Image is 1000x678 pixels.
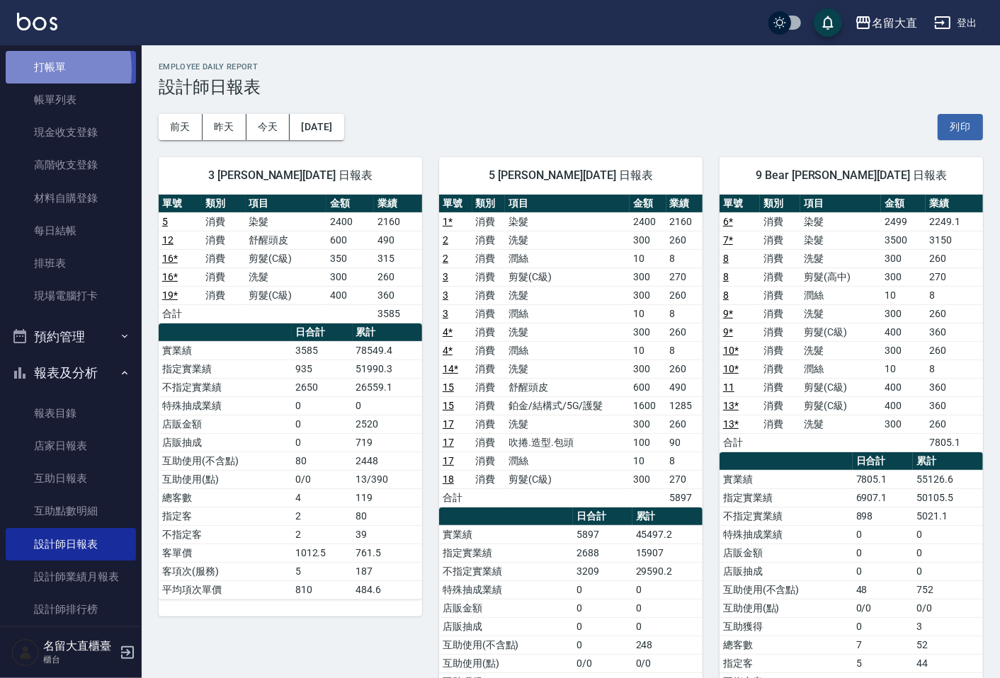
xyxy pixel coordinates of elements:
td: 洗髮 [505,231,630,249]
td: 消費 [472,249,506,268]
td: 0 [573,617,632,636]
td: 消費 [472,396,506,415]
td: 洗髮 [246,268,326,286]
td: 店販金額 [720,544,853,562]
td: 39 [353,525,422,544]
td: 鉑金/結構式/5G/護髮 [505,396,630,415]
td: 300 [630,231,666,249]
td: 600 [326,231,375,249]
td: 300 [630,323,666,341]
td: 不指定實業績 [439,562,573,580]
td: 消費 [760,231,800,249]
td: 消費 [472,433,506,452]
h5: 名留大直櫃臺 [43,639,115,653]
td: 總客數 [159,488,292,507]
td: 45497.2 [632,525,703,544]
td: 不指定實業績 [720,507,853,525]
td: 消費 [202,231,245,249]
td: 1600 [630,396,666,415]
td: 13/390 [353,470,422,488]
td: 指定實業績 [439,544,573,562]
a: 店家日報表 [6,430,136,462]
td: 潤絲 [800,286,881,304]
td: 2499 [881,212,926,231]
td: 消費 [202,268,245,286]
td: 7805.1 [926,433,983,452]
td: 360 [926,396,983,415]
td: 合計 [439,488,472,507]
td: 6907.1 [853,488,914,507]
a: 現場電腦打卡 [6,280,136,312]
th: 項目 [800,195,881,213]
td: 0/0 [292,470,353,488]
button: 今天 [246,114,290,140]
td: 752 [913,580,982,599]
td: 260 [666,286,703,304]
td: 3150 [926,231,983,249]
td: 剪髮(C級) [505,470,630,488]
a: 18 [443,473,454,485]
td: 消費 [472,341,506,360]
td: 300 [630,268,666,286]
td: 5021.1 [913,507,982,525]
td: 0 [573,599,632,617]
td: 舒醒頭皮 [246,231,326,249]
td: 80 [292,452,353,470]
td: 潤絲 [505,249,630,268]
td: 2 [292,507,353,525]
a: 每日結帳 [6,214,136,247]
td: 360 [374,286,422,304]
button: 預約管理 [6,318,136,355]
a: 材料自購登錄 [6,182,136,214]
td: 3500 [881,231,926,249]
td: 8 [926,360,983,378]
td: 8 [926,286,983,304]
th: 單號 [159,195,202,213]
td: 80 [353,507,422,525]
button: 名留大直 [849,8,923,38]
th: 金額 [881,195,926,213]
td: 2160 [666,212,703,231]
td: 400 [881,323,926,341]
td: 300 [630,415,666,433]
td: 舒醒頭皮 [505,378,630,396]
td: 898 [853,507,914,525]
td: 剪髮(C級) [246,286,326,304]
td: 0 [292,433,353,452]
td: 消費 [760,378,800,396]
td: 店販抽成 [439,617,573,636]
th: 累計 [913,452,982,471]
td: 消費 [472,470,506,488]
td: 染髮 [246,212,326,231]
td: 51990.3 [353,360,422,378]
td: 300 [881,341,926,360]
td: 10 [630,452,666,470]
td: 合計 [159,304,202,323]
td: 0 [913,562,982,580]
td: 實業績 [720,470,853,488]
td: 實業績 [439,525,573,544]
td: 48 [853,580,914,599]
a: 2 [443,234,448,246]
td: 洗髮 [800,304,881,323]
td: 指定客 [159,507,292,525]
td: 2400 [326,212,375,231]
td: 300 [881,249,926,268]
a: 3 [443,308,448,319]
td: 400 [326,286,375,304]
td: 10 [881,360,926,378]
td: 店販抽成 [159,433,292,452]
td: 不指定實業績 [159,378,292,396]
a: 11 [723,381,734,393]
td: 互助使用(點) [720,599,853,617]
h3: 設計師日報表 [159,77,983,97]
td: 洗髮 [505,286,630,304]
div: 名留大直 [872,14,917,32]
td: 洗髮 [505,415,630,433]
table: a dense table [159,323,422,599]
td: 2520 [353,415,422,433]
td: 300 [881,415,926,433]
td: 0 [632,617,703,636]
button: 報表及分析 [6,355,136,391]
td: 實業績 [159,341,292,360]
